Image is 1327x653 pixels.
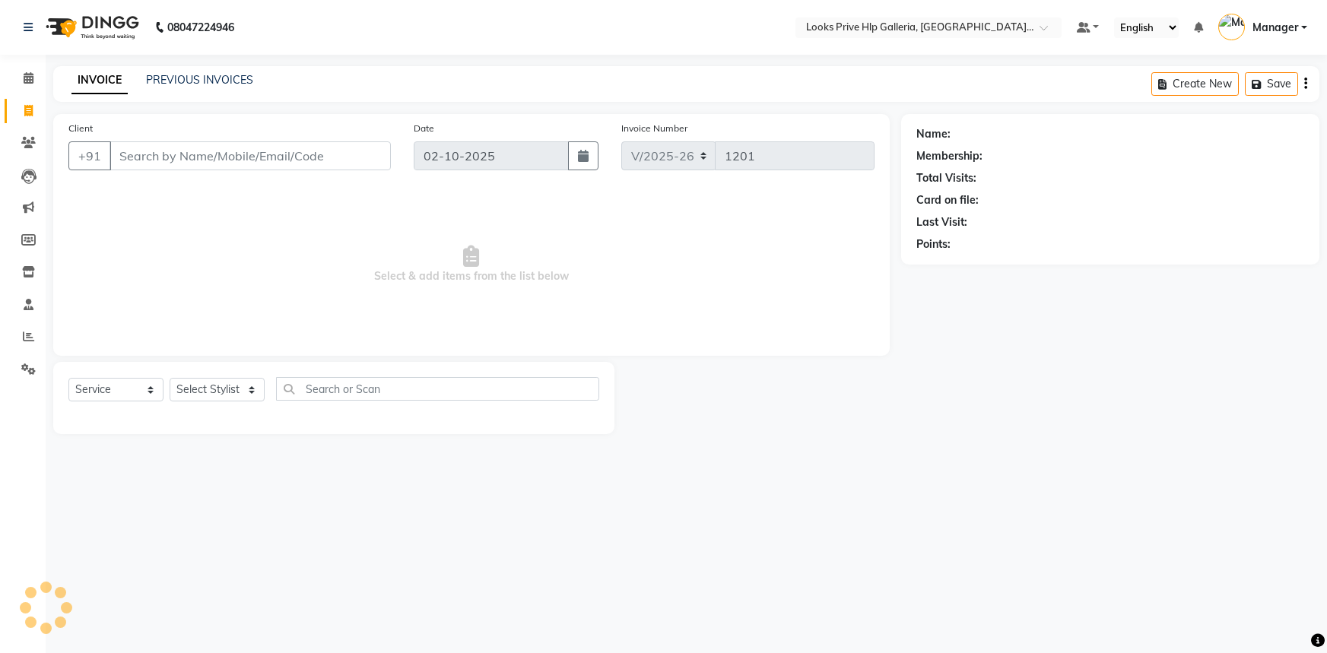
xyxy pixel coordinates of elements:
[916,236,951,252] div: Points:
[68,141,111,170] button: +91
[276,377,599,401] input: Search or Scan
[916,192,979,208] div: Card on file:
[916,214,967,230] div: Last Visit:
[1245,72,1298,96] button: Save
[68,189,875,341] span: Select & add items from the list below
[916,170,976,186] div: Total Visits:
[68,122,93,135] label: Client
[71,67,128,94] a: INVOICE
[916,148,983,164] div: Membership:
[110,141,391,170] input: Search by Name/Mobile/Email/Code
[414,122,434,135] label: Date
[167,6,234,49] b: 08047224946
[1252,20,1298,36] span: Manager
[621,122,687,135] label: Invoice Number
[916,126,951,142] div: Name:
[39,6,143,49] img: logo
[1218,14,1245,40] img: Manager
[146,73,253,87] a: PREVIOUS INVOICES
[1151,72,1239,96] button: Create New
